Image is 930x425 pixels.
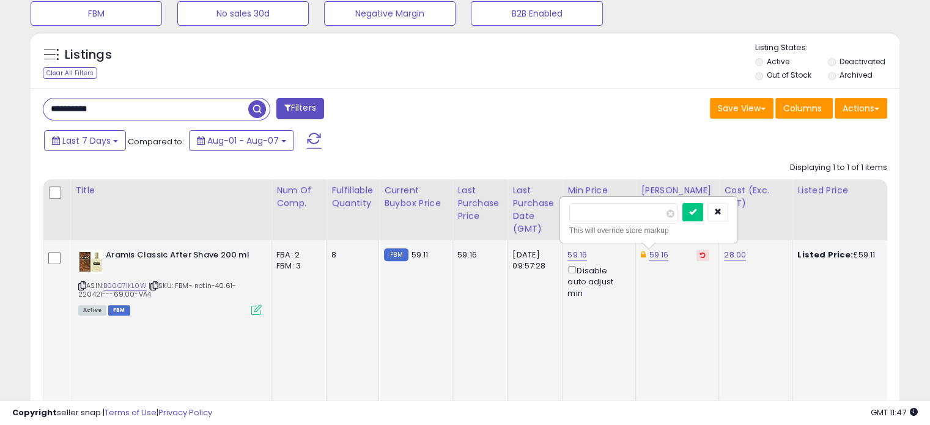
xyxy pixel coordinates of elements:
[75,184,266,197] div: Title
[207,135,279,147] span: Aug-01 - Aug-07
[790,162,887,174] div: Displaying 1 to 1 of 1 items
[710,98,773,119] button: Save View
[12,407,57,418] strong: Copyright
[62,135,111,147] span: Last 7 Days
[78,249,262,314] div: ASIN:
[276,98,324,119] button: Filters
[12,407,212,419] div: seller snap | |
[276,184,321,210] div: Num of Comp.
[78,305,106,316] span: All listings currently available for purchase on Amazon
[724,249,746,261] a: 28.00
[767,56,789,67] label: Active
[839,70,872,80] label: Archived
[567,249,587,261] a: 59.16
[324,1,456,26] button: Negative Margin
[31,1,162,26] button: FBM
[384,248,408,261] small: FBM
[65,46,112,64] h5: Listings
[106,249,254,264] b: Aramis Classic After Shave 200 ml
[331,184,374,210] div: Fulfillable Quantity
[276,261,317,272] div: FBM: 3
[471,1,602,26] button: B2B Enabled
[724,184,787,210] div: Cost (Exc. VAT)
[331,249,369,261] div: 8
[43,67,97,79] div: Clear All Filters
[384,184,447,210] div: Current Buybox Price
[755,42,899,54] p: Listing States:
[512,249,553,272] div: [DATE] 09:57:28
[457,184,502,223] div: Last Purchase Price
[569,224,728,237] div: This will override store markup
[839,56,885,67] label: Deactivated
[457,249,498,261] div: 59.16
[276,249,317,261] div: FBA: 2
[567,184,630,197] div: Min Price
[512,184,557,235] div: Last Purchase Date (GMT)
[649,249,668,261] a: 59.16
[44,130,126,151] button: Last 7 Days
[78,249,103,274] img: 41XQRPWnP3L._SL40_.jpg
[871,407,918,418] span: 2025-08-15 11:47 GMT
[411,249,429,261] span: 59.11
[103,281,147,291] a: B00C7IKL0W
[767,70,811,80] label: Out of Stock
[797,184,903,197] div: Listed Price
[105,407,157,418] a: Terms of Use
[835,98,887,119] button: Actions
[108,305,130,316] span: FBM
[797,249,853,261] b: Listed Price:
[189,130,294,151] button: Aug-01 - Aug-07
[775,98,833,119] button: Columns
[78,281,236,299] span: | SKU: FBM- notin-40.61-220421---69.00-VA4
[641,184,714,197] div: [PERSON_NAME]
[158,407,212,418] a: Privacy Policy
[567,264,626,299] div: Disable auto adjust min
[128,136,184,147] span: Compared to:
[783,102,822,114] span: Columns
[797,249,899,261] div: £59.11
[177,1,309,26] button: No sales 30d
